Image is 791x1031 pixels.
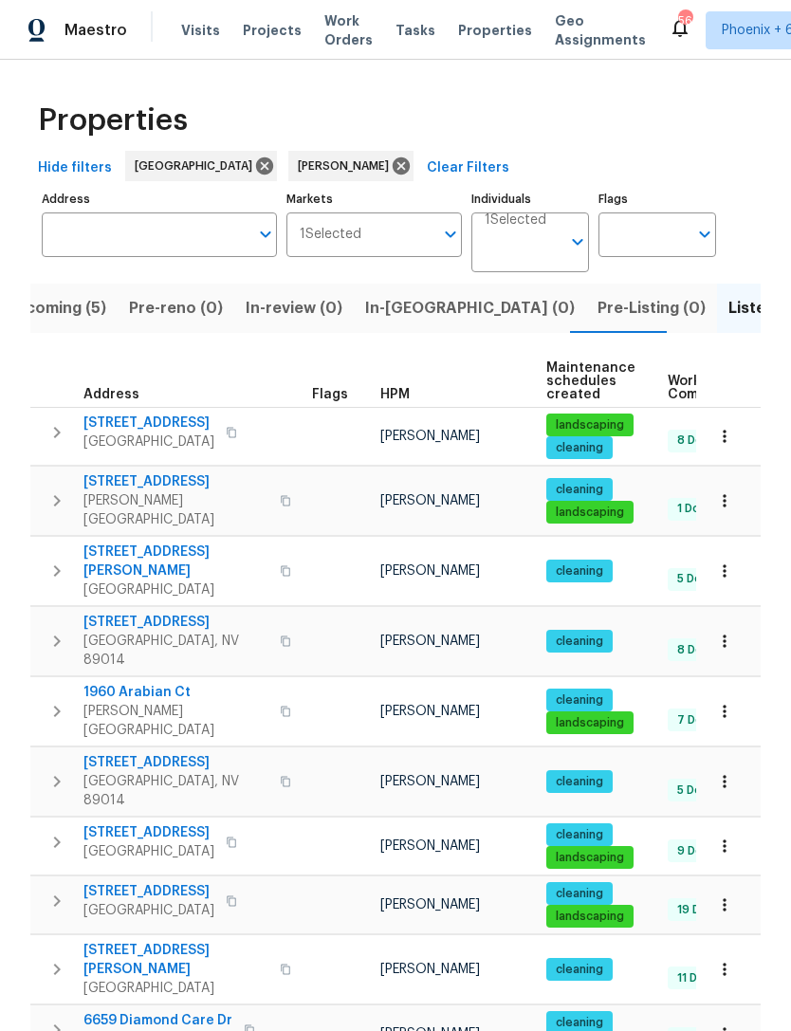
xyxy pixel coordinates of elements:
[691,221,718,248] button: Open
[243,21,302,40] span: Projects
[83,842,214,861] span: [GEOGRAPHIC_DATA]
[548,774,611,790] span: cleaning
[670,843,725,859] span: 9 Done
[312,388,348,401] span: Flags
[83,979,268,998] span: [GEOGRAPHIC_DATA]
[83,753,268,772] span: [STREET_ADDRESS]
[83,823,214,842] span: [STREET_ADDRESS]
[83,433,214,451] span: [GEOGRAPHIC_DATA]
[380,388,410,401] span: HPM
[564,229,591,255] button: Open
[380,430,480,443] span: [PERSON_NAME]
[548,482,611,498] span: cleaning
[83,702,268,740] span: [PERSON_NAME][GEOGRAPHIC_DATA]
[380,839,480,853] span: [PERSON_NAME]
[598,295,706,322] span: Pre-Listing (0)
[30,151,120,186] button: Hide filters
[548,827,611,843] span: cleaning
[670,970,727,986] span: 11 Done
[598,193,716,205] label: Flags
[548,563,611,580] span: cleaning
[380,705,480,718] span: [PERSON_NAME]
[380,635,480,648] span: [PERSON_NAME]
[419,151,517,186] button: Clear Filters
[252,221,279,248] button: Open
[548,505,632,521] span: landscaping
[678,11,691,30] div: 56
[83,543,268,580] span: [STREET_ADDRESS][PERSON_NAME]
[288,151,414,181] div: [PERSON_NAME]
[42,193,277,205] label: Address
[5,295,106,322] span: Upcoming (5)
[471,193,589,205] label: Individuals
[38,156,112,180] span: Hide filters
[548,850,632,866] span: landscaping
[300,227,361,243] span: 1 Selected
[38,111,188,130] span: Properties
[83,882,214,901] span: [STREET_ADDRESS]
[548,440,611,456] span: cleaning
[548,909,632,925] span: landscaping
[670,433,725,449] span: 8 Done
[246,295,342,322] span: In-review (0)
[380,775,480,788] span: [PERSON_NAME]
[548,962,611,978] span: cleaning
[427,156,509,180] span: Clear Filters
[324,11,373,49] span: Work Orders
[548,1015,611,1031] span: cleaning
[395,24,435,37] span: Tasks
[670,571,724,587] span: 5 Done
[83,472,268,491] span: [STREET_ADDRESS]
[83,414,214,433] span: [STREET_ADDRESS]
[380,564,480,578] span: [PERSON_NAME]
[298,156,396,175] span: [PERSON_NAME]
[181,21,220,40] span: Visits
[83,580,268,599] span: [GEOGRAPHIC_DATA]
[64,21,127,40] span: Maestro
[458,21,532,40] span: Properties
[83,941,268,979] span: [STREET_ADDRESS][PERSON_NAME]
[668,375,787,401] span: Work Order Completion
[83,388,139,401] span: Address
[380,898,480,911] span: [PERSON_NAME]
[83,1011,232,1030] span: 6659 Diamond Care Dr
[670,782,724,799] span: 5 Done
[380,494,480,507] span: [PERSON_NAME]
[548,886,611,902] span: cleaning
[485,212,546,229] span: 1 Selected
[670,902,729,918] span: 19 Done
[125,151,277,181] div: [GEOGRAPHIC_DATA]
[437,221,464,248] button: Open
[83,613,268,632] span: [STREET_ADDRESS]
[670,712,725,728] span: 7 Done
[83,491,268,529] span: [PERSON_NAME][GEOGRAPHIC_DATA]
[83,901,214,920] span: [GEOGRAPHIC_DATA]
[83,632,268,670] span: [GEOGRAPHIC_DATA], NV 89014
[670,642,725,658] span: 8 Done
[129,295,223,322] span: Pre-reno (0)
[546,361,635,401] span: Maintenance schedules created
[670,501,722,517] span: 1 Done
[548,715,632,731] span: landscaping
[548,692,611,709] span: cleaning
[83,772,268,810] span: [GEOGRAPHIC_DATA], NV 89014
[286,193,463,205] label: Markets
[548,634,611,650] span: cleaning
[135,156,260,175] span: [GEOGRAPHIC_DATA]
[365,295,575,322] span: In-[GEOGRAPHIC_DATA] (0)
[548,417,632,433] span: landscaping
[380,963,480,976] span: [PERSON_NAME]
[83,683,268,702] span: 1960 Arabian Ct
[555,11,646,49] span: Geo Assignments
